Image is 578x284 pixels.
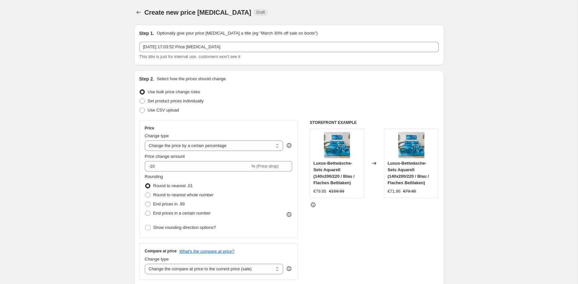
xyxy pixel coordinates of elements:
span: Price change amount [145,154,185,159]
span: Luxus-Bettwäsche-Sets Aquarell (140x200/220 / Blau / Flaches Bettlaken) [388,161,429,185]
strike: €79.95 [403,188,416,195]
input: 30% off holiday sale [139,42,439,52]
div: €71.96 [388,188,401,195]
span: Use CSV upload [148,108,179,112]
div: €79.95 [313,188,327,195]
span: Change type [145,133,169,138]
p: Optionally give your price [MEDICAL_DATA] a title (eg "March 30% off sale on boots") [157,30,317,37]
span: Round to nearest whole number [153,192,214,197]
span: Draft [256,10,265,15]
button: Price change jobs [134,8,143,17]
span: This title is just for internal use, customers won't see it [139,54,240,59]
img: luxury-bedding-sets-watercolor-dreamcatcher-blue-bedding-sets-for-adult-kids-974483_80x.jpg [398,132,424,158]
h3: Compare at price [145,248,177,254]
span: Use bulk price change rules [148,89,200,94]
input: -15 [145,161,250,172]
span: Round to nearest .01 [153,183,193,188]
span: End prices in a certain number [153,211,211,216]
span: Create new price [MEDICAL_DATA] [144,9,251,16]
button: What's the compare at price? [179,249,235,254]
img: luxury-bedding-sets-watercolor-dreamcatcher-blue-bedding-sets-for-adult-kids-974483_80x.jpg [324,132,350,158]
div: help [286,265,292,272]
h2: Step 2. [139,76,154,82]
span: Change type [145,257,169,262]
p: Select how the prices should change [157,76,226,82]
div: help [286,142,292,149]
h2: Step 1. [139,30,154,37]
h3: Price [145,126,154,131]
span: % (Price drop) [251,164,279,169]
h6: STOREFRONT EXAMPLE [310,120,439,125]
span: End prices in .99 [153,202,185,206]
span: Luxus-Bettwäsche-Sets Aquarell (140x200/220 / Blau / Flaches Bettlaken) [313,161,355,185]
span: Rounding [145,174,163,179]
span: Set product prices individually [148,98,204,103]
strike: €159.99 [329,188,344,195]
span: Show rounding direction options? [153,225,216,230]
